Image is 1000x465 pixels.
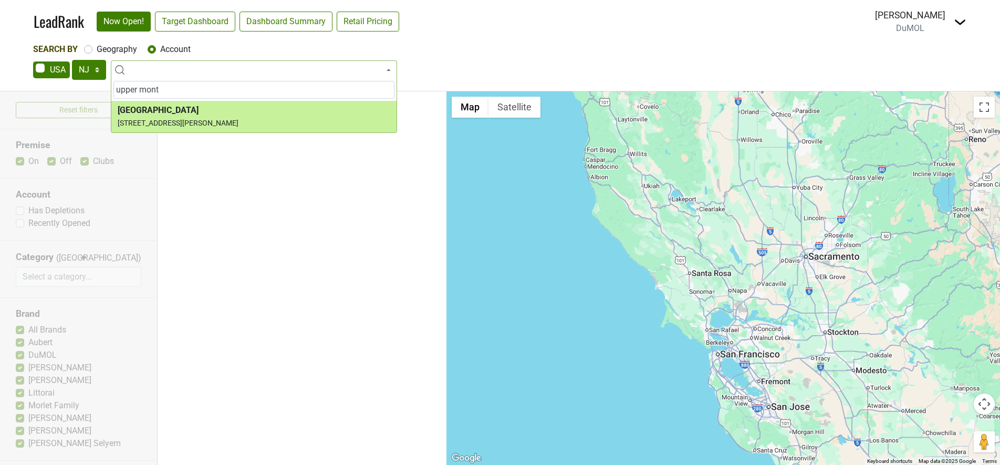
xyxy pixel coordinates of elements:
[160,43,191,56] label: Account
[982,458,997,464] a: Terms (opens in new tab)
[34,11,84,33] a: LeadRank
[875,8,945,22] div: [PERSON_NAME]
[449,451,484,465] a: Open this area in Google Maps (opens a new window)
[954,16,966,28] img: Dropdown Menu
[974,394,995,415] button: Map camera controls
[919,458,976,464] span: Map data ©2025 Google
[488,97,540,118] button: Show satellite imagery
[239,12,332,32] a: Dashboard Summary
[337,12,399,32] a: Retail Pricing
[449,451,484,465] img: Google
[896,23,924,33] span: DuMOL
[867,458,912,465] button: Keyboard shortcuts
[974,431,995,452] button: Drag Pegman onto the map to open Street View
[974,97,995,118] button: Toggle fullscreen view
[97,12,151,32] a: Now Open!
[452,97,488,118] button: Show street map
[97,43,137,56] label: Geography
[118,119,238,127] small: [STREET_ADDRESS][PERSON_NAME]
[155,12,235,32] a: Target Dashboard
[33,44,78,54] span: Search By
[118,105,199,115] b: [GEOGRAPHIC_DATA]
